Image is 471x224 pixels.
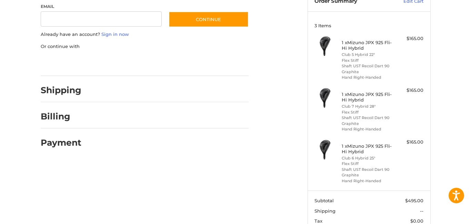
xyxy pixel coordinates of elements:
li: Club 7 Hybrid 28° [342,104,394,109]
h2: Payment [41,137,81,148]
span: Tax [314,218,322,224]
iframe: PayPal-paylater [97,57,149,69]
iframe: PayPal-paypal [38,57,90,69]
li: Shaft UST Recoil Dart 90 Graphite [342,167,394,178]
li: Shaft UST Recoil Dart 90 Graphite [342,115,394,126]
span: $0.00 [410,218,423,224]
p: Or continue with [41,43,249,50]
h3: 3 Items [314,23,423,28]
button: Continue [169,11,249,27]
h4: 1 x Mizuno JPX 925 Fli-Hi Hybrid [342,91,394,103]
p: Already have an account? [41,31,249,38]
li: Hand Right-Handed [342,75,394,80]
li: Flex Stiff [342,161,394,167]
li: Hand Right-Handed [342,126,394,132]
li: Flex Stiff [342,109,394,115]
li: Shaft UST Recoil Dart 90 Graphite [342,63,394,75]
h4: 1 x Mizuno JPX 925 Fli-Hi Hybrid [342,143,394,155]
span: Shipping [314,208,335,214]
iframe: PayPal-venmo [155,57,207,69]
div: $165.00 [396,87,423,94]
label: Email [41,3,162,10]
div: $165.00 [396,139,423,146]
h4: 1 x Mizuno JPX 925 Fli-Hi Hybrid [342,40,394,51]
li: Hand Right-Handed [342,178,394,184]
a: Sign in now [101,31,129,37]
span: Subtotal [314,198,334,203]
span: $495.00 [405,198,423,203]
span: -- [420,208,423,214]
li: Club 5 Hybrid 22° [342,52,394,58]
li: Club 6 Hybrid 25° [342,155,394,161]
h2: Shipping [41,85,81,96]
li: Flex Stiff [342,58,394,64]
h2: Billing [41,111,81,122]
div: $165.00 [396,35,423,42]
